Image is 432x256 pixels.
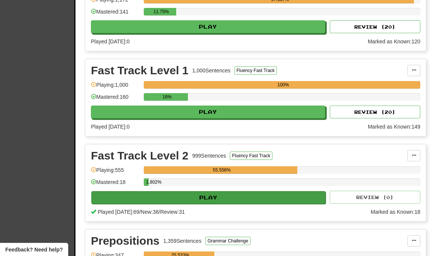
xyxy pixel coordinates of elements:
div: Fast Track Level 1 [91,65,189,76]
div: Marked as Known: 120 [368,38,420,45]
div: 1,000 Sentences [192,67,231,74]
div: Marked as Known: 149 [368,123,420,130]
div: 55.556% [146,166,297,174]
div: 999 Sentences [192,152,226,159]
div: 16% [146,93,188,101]
div: Mastered: 160 [91,93,140,106]
div: Marked as Known: 18 [371,208,420,216]
span: Open feedback widget [5,246,63,253]
span: Played [DATE]: 0 [91,124,129,130]
button: Review (0) [330,191,420,204]
div: Mastered: 18 [91,178,140,191]
div: 1,359 Sentences [163,237,201,245]
button: Grammar Challenge [205,237,251,245]
span: New: 38 [141,209,158,215]
span: Played [DATE]: 0 [91,38,129,44]
div: 11.75% [146,8,176,15]
span: Review: 31 [160,209,184,215]
button: Review (20) [330,20,420,33]
div: Mastered: 141 [91,8,140,20]
div: Playing: 1,000 [91,81,140,94]
button: Play [91,191,326,204]
span: / [139,209,141,215]
div: 1.802% [146,178,149,186]
button: Fluency Fast Track [230,152,272,160]
div: Fast Track Level 2 [91,150,189,161]
button: Fluency Fast Track [234,66,277,75]
button: Review (20) [330,106,420,118]
button: Play [91,106,325,118]
div: Prepositions [91,235,160,247]
div: 100% [146,81,420,89]
span: Played [DATE]: 69 [98,209,139,215]
button: Play [91,20,325,33]
span: / [159,209,160,215]
div: Playing: 555 [91,166,140,179]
